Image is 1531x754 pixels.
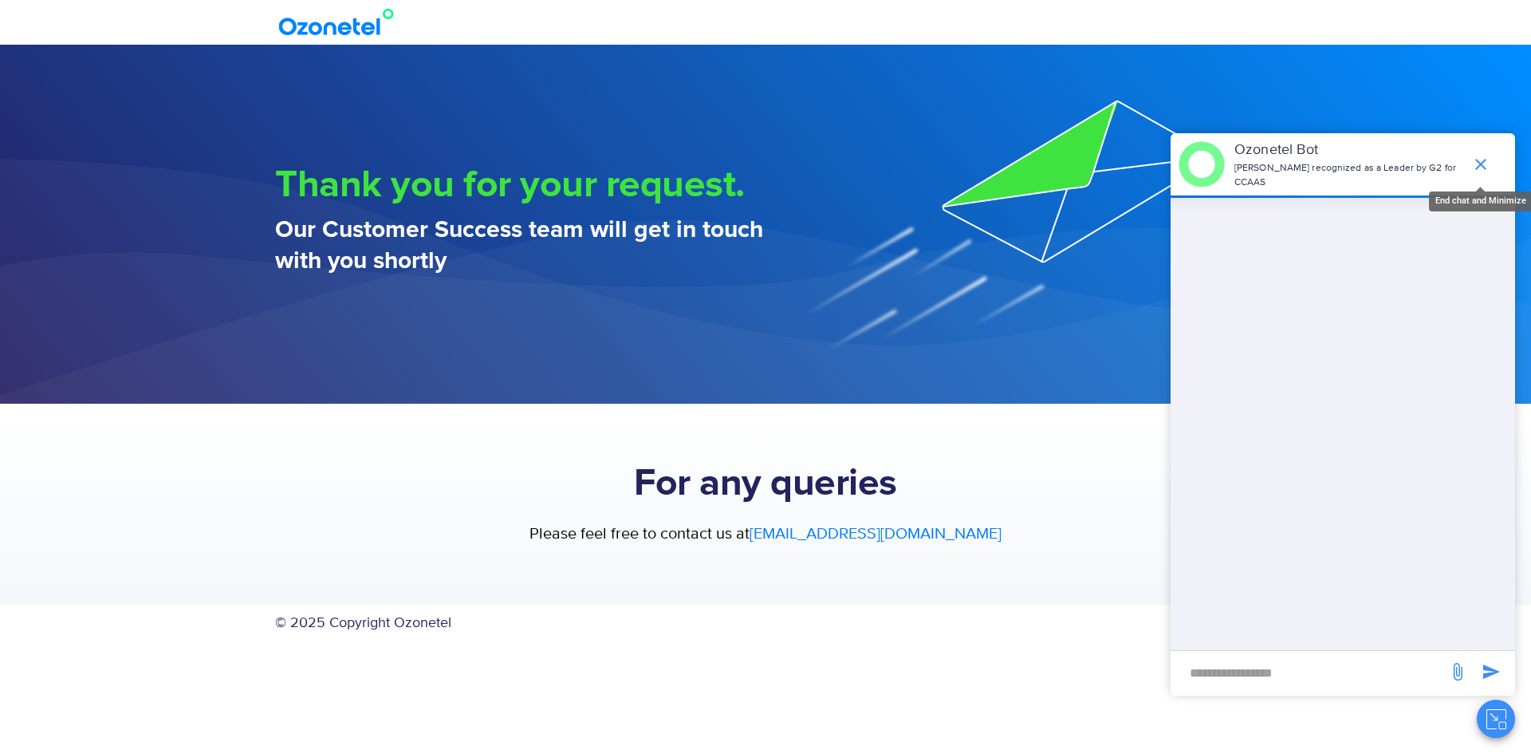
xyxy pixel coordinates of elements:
h1: Thank you for your request. [275,164,765,207]
img: header [1179,141,1225,188]
h3: Our Customer Success team will get in touch with you shortly [275,215,765,277]
button: Close chat [1477,700,1515,738]
a: [EMAIL_ADDRESS][DOMAIN_NAME] [750,522,1002,546]
a: © 2025 Copyright Ozonetel [275,613,451,634]
span: send message [1475,656,1507,688]
p: Please feel free to contact us at [275,522,1256,546]
h2: For any queries [275,461,1256,506]
p: [PERSON_NAME] recognized as a Leader by G2 for CCAAS [1234,161,1463,190]
div: new-msg-input [1179,659,1440,688]
span: end chat or minimize [1465,148,1497,180]
span: send message [1442,656,1474,688]
p: Ozonetel Bot [1234,140,1463,161]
